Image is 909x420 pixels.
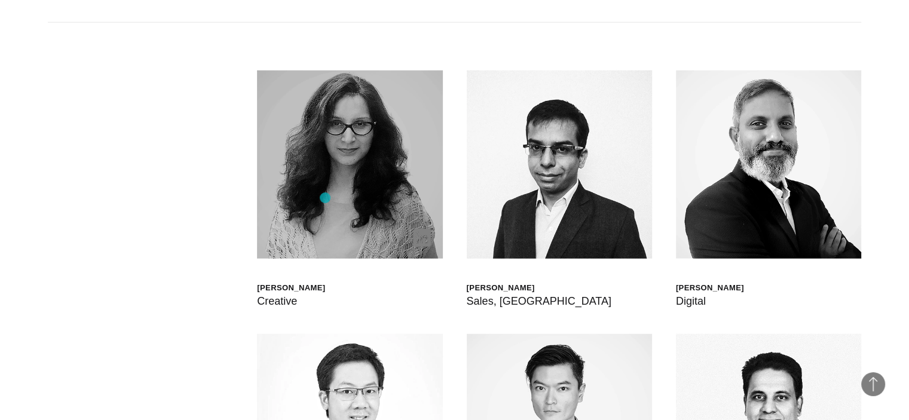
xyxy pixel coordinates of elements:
[467,293,611,309] div: Sales, [GEOGRAPHIC_DATA]
[676,70,861,259] img: Balasubramanian S.
[257,293,325,309] div: Creative
[467,70,652,259] img: Atin Mehra
[861,372,885,396] button: Back to Top
[257,70,442,259] img: Anjali Dutta
[676,283,744,293] div: [PERSON_NAME]
[257,283,325,293] div: [PERSON_NAME]
[413,229,431,247] img: linkedin-born.png
[467,283,611,293] div: [PERSON_NAME]
[676,293,744,309] div: Digital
